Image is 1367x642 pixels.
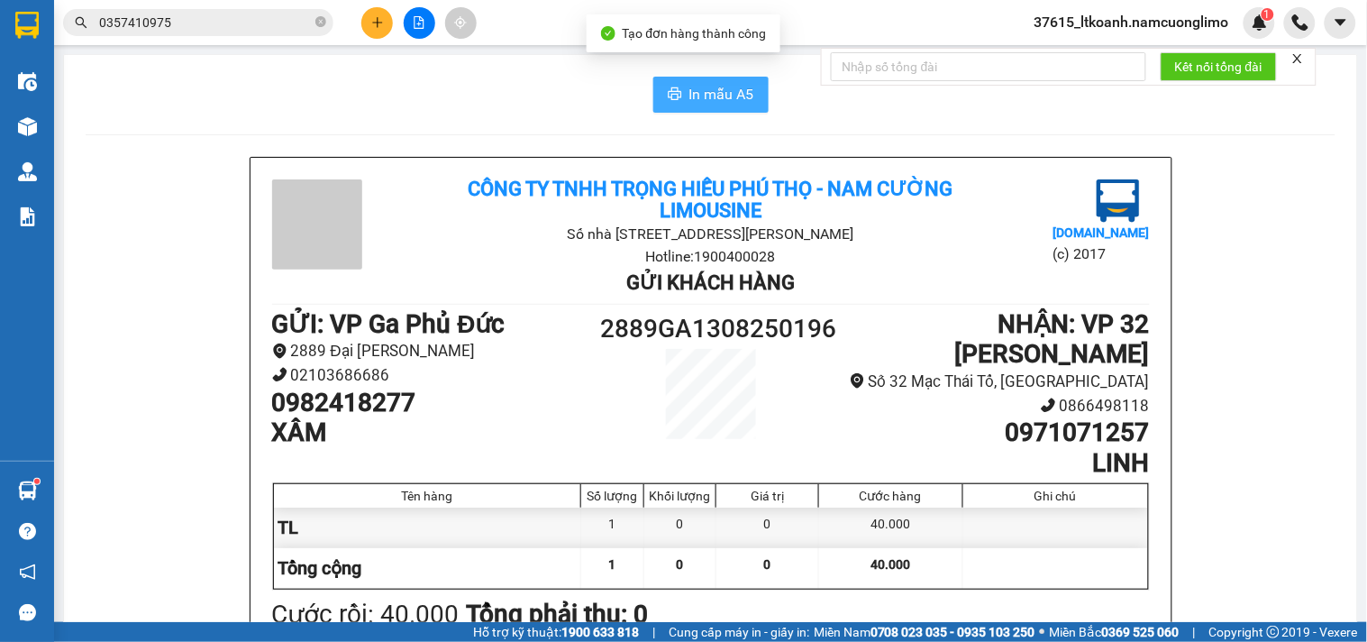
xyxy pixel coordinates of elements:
span: phone [1041,398,1056,413]
li: Hotline: 1900400028 [418,245,1003,268]
span: 0 [677,557,684,572]
b: Công ty TNHH Trọng Hiếu Phú Thọ - Nam Cường Limousine [219,21,704,70]
span: question-circle [19,523,36,540]
button: aim [445,7,477,39]
span: search [75,16,87,29]
h1: LINH [820,448,1149,479]
li: 2889 Đại [PERSON_NAME] [272,339,601,363]
img: warehouse-icon [18,481,37,500]
img: warehouse-icon [18,72,37,91]
li: 02103686686 [272,363,601,388]
span: 1 [609,557,616,572]
button: plus [361,7,393,39]
img: warehouse-icon [18,117,37,136]
span: Hỗ trợ kỹ thuật: [473,622,639,642]
strong: 1900 633 818 [561,625,639,639]
span: close [1291,52,1304,65]
button: caret-down [1325,7,1356,39]
div: 40.000 [819,508,962,548]
span: Tạo đơn hàng thành công [623,26,767,41]
span: notification [19,564,36,581]
div: Cước rồi : 40.000 [272,595,460,635]
div: Ghi chú [968,489,1144,503]
div: Khối lượng [649,489,711,503]
span: check-circle [601,26,615,41]
b: Gửi khách hàng [626,271,795,294]
span: phone [272,367,287,382]
img: logo.jpg [1097,179,1140,223]
h1: 2889GA1308250196 [601,309,821,349]
li: Số nhà [STREET_ADDRESS][PERSON_NAME] [418,223,1003,245]
img: icon-new-feature [1252,14,1268,31]
span: 0 [764,557,771,572]
span: copyright [1267,626,1280,638]
li: Hotline: 1900400028 [169,98,753,121]
h1: 0971071257 [820,417,1149,448]
img: warehouse-icon [18,162,37,181]
span: Cung cấp máy in - giấy in: [669,622,809,642]
b: Công ty TNHH Trọng Hiếu Phú Thọ - Nam Cường Limousine [468,178,952,222]
sup: 1 [1262,8,1274,21]
b: NHẬN : VP 32 [PERSON_NAME] [955,309,1150,370]
span: Tổng cộng [278,557,362,579]
span: 37615_ltkoanh.namcuonglimo [1020,11,1244,33]
span: | [652,622,655,642]
sup: 1 [34,479,40,484]
div: TL [274,508,582,548]
li: Số nhà [STREET_ADDRESS][PERSON_NAME] [169,76,753,98]
li: (c) 2017 [1053,243,1149,265]
button: file-add [404,7,435,39]
div: 0 [644,508,716,548]
span: close-circle [315,14,326,32]
h1: 0982418277 [272,388,601,418]
div: Tên hàng [278,489,577,503]
h1: XÂM [272,417,601,448]
span: caret-down [1333,14,1349,31]
span: plus [371,16,384,29]
button: Kết nối tổng đài [1161,52,1277,81]
input: Tìm tên, số ĐT hoặc mã đơn [99,13,312,32]
b: [DOMAIN_NAME] [1053,225,1149,240]
span: file-add [413,16,425,29]
span: environment [850,373,865,389]
button: printerIn mẫu A5 [653,77,769,113]
li: Số 32 Mạc Thái Tổ, [GEOGRAPHIC_DATA] [820,370,1149,394]
img: phone-icon [1292,14,1308,31]
div: 1 [581,508,644,548]
span: In mẫu A5 [689,83,754,105]
span: environment [272,344,287,359]
div: Số lượng [586,489,639,503]
strong: 0369 525 060 [1102,625,1180,639]
span: | [1193,622,1196,642]
img: logo-vxr [15,12,39,39]
b: Tổng phải thu: 0 [467,600,649,629]
strong: 0708 023 035 - 0935 103 250 [870,625,1035,639]
b: GỬI : VP Ga Phủ Đức [272,309,506,339]
li: 0866498118 [820,394,1149,418]
span: ⚪️ [1040,628,1045,636]
img: solution-icon [18,207,37,226]
span: Miền Bắc [1050,622,1180,642]
span: Miền Nam [814,622,1035,642]
span: Kết nối tổng đài [1175,57,1262,77]
div: Giá trị [721,489,814,503]
span: close-circle [315,16,326,27]
span: printer [668,87,682,104]
span: message [19,604,36,621]
span: aim [454,16,467,29]
span: 1 [1264,8,1271,21]
span: 40.000 [870,557,910,572]
div: 0 [716,508,819,548]
input: Nhập số tổng đài [831,52,1146,81]
div: Cước hàng [824,489,957,503]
